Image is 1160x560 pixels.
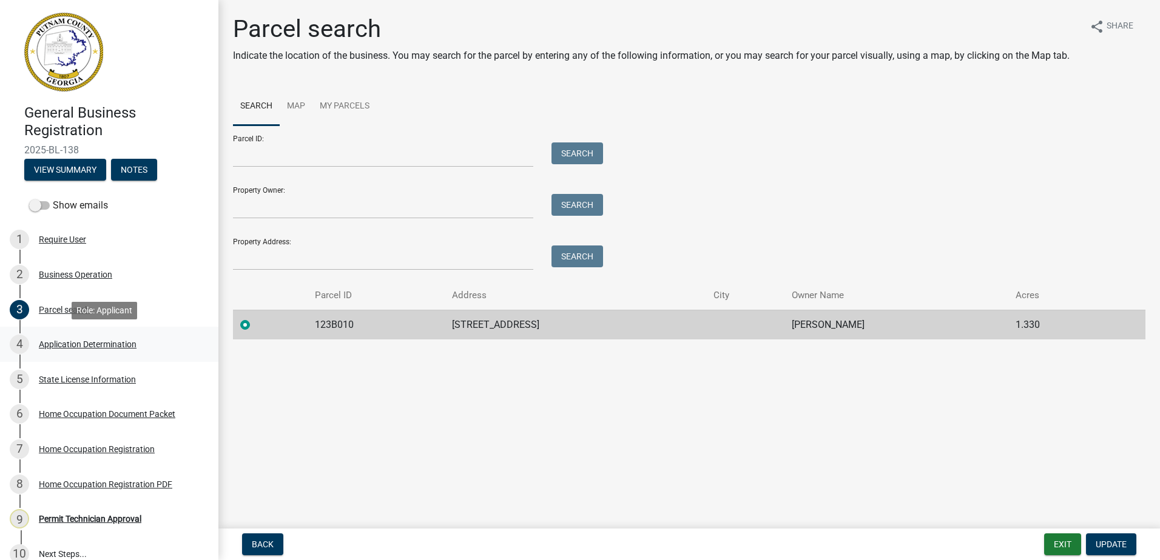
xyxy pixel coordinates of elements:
a: Map [280,87,312,126]
th: City [706,281,784,310]
td: [STREET_ADDRESS] [445,310,706,339]
h4: General Business Registration [24,104,209,139]
button: Notes [111,159,157,181]
h1: Parcel search [233,15,1070,44]
span: Update [1096,539,1127,549]
div: 3 [10,300,29,319]
button: Exit [1044,533,1081,555]
button: Search [551,194,603,216]
div: Require User [39,235,86,244]
a: Search [233,87,280,126]
td: 1.330 [1008,310,1108,339]
a: My Parcels [312,87,377,126]
button: Update [1086,533,1136,555]
wm-modal-confirm: Summary [24,165,106,175]
div: Home Occupation Registration PDF [39,480,172,488]
div: Home Occupation Document Packet [39,410,175,418]
div: Parcel search [39,305,90,314]
div: 8 [10,475,29,494]
img: Putnam County, Georgia [24,13,103,92]
td: 123B010 [308,310,445,339]
div: 5 [10,370,29,389]
div: 9 [10,509,29,528]
div: 1 [10,230,29,249]
div: Application Determination [39,340,137,348]
button: shareShare [1080,15,1143,38]
p: Indicate the location of the business. You may search for the parcel by entering any of the follo... [233,48,1070,63]
th: Address [445,281,706,310]
span: Back [252,539,274,549]
button: Search [551,245,603,267]
div: Home Occupation Registration [39,445,155,453]
i: share [1090,19,1104,34]
button: Search [551,142,603,164]
span: Share [1107,19,1133,34]
th: Owner Name [784,281,1009,310]
wm-modal-confirm: Notes [111,165,157,175]
button: Back [242,533,283,555]
th: Parcel ID [308,281,445,310]
div: 2 [10,265,29,284]
div: Role: Applicant [72,302,137,319]
div: 7 [10,439,29,459]
div: 4 [10,335,29,354]
td: [PERSON_NAME] [784,310,1009,339]
div: 6 [10,404,29,424]
label: Show emails [29,198,108,213]
div: State License Information [39,375,136,384]
button: View Summary [24,159,106,181]
div: Permit Technician Approval [39,515,141,523]
div: Business Operation [39,270,112,279]
th: Acres [1008,281,1108,310]
span: 2025-BL-138 [24,144,194,156]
